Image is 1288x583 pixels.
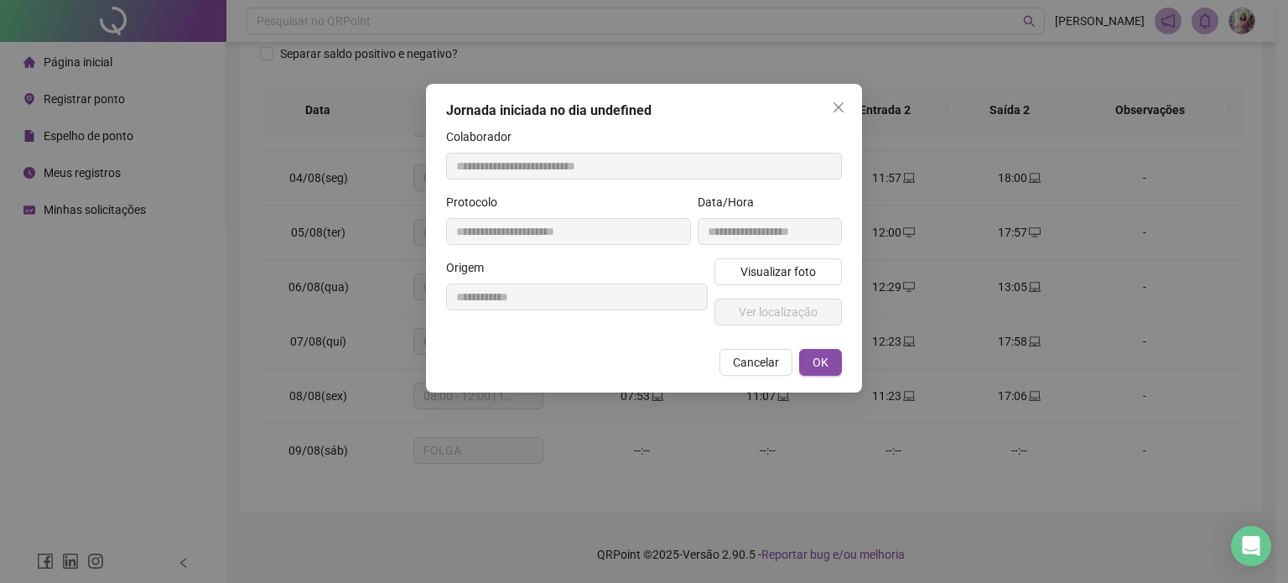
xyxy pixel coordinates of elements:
[799,349,842,376] button: OK
[446,101,842,121] div: Jornada iniciada no dia undefined
[446,258,495,277] label: Origem
[714,258,842,285] button: Visualizar foto
[740,263,816,281] span: Visualizar foto
[446,193,508,211] label: Protocolo
[825,94,852,121] button: Close
[733,353,779,372] span: Cancelar
[1231,526,1271,566] div: Open Intercom Messenger
[719,349,792,376] button: Cancelar
[832,101,845,114] span: close
[813,353,828,372] span: OK
[446,128,522,146] label: Colaborador
[714,299,842,325] button: Ver localização
[698,193,765,211] label: Data/Hora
